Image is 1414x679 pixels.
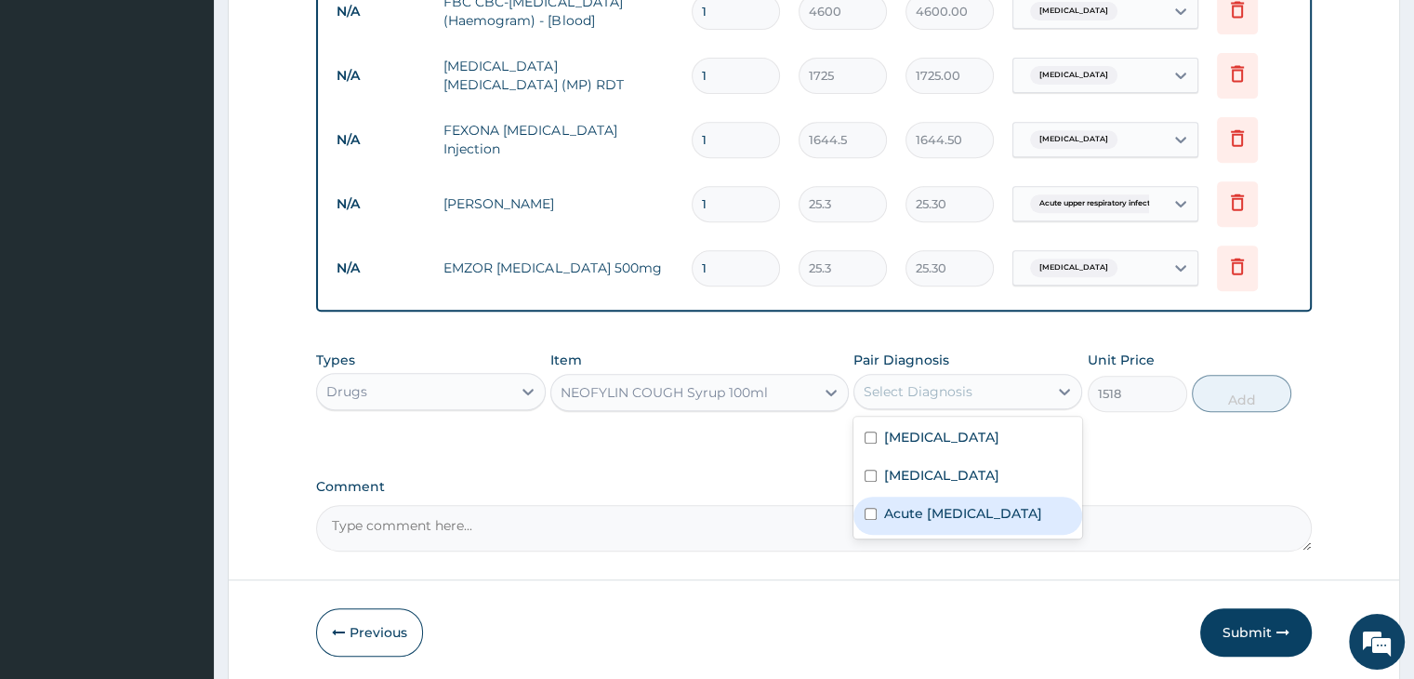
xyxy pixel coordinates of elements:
span: Acute upper respiratory infect... [1030,194,1165,213]
div: Minimize live chat window [305,9,350,54]
td: N/A [327,187,434,221]
td: N/A [327,59,434,93]
label: [MEDICAL_DATA] [884,428,999,446]
span: [MEDICAL_DATA] [1030,259,1117,277]
label: Types [316,353,355,368]
label: Unit Price [1088,351,1155,369]
td: N/A [327,123,434,157]
label: [MEDICAL_DATA] [884,466,999,485]
textarea: Type your message and hit 'Enter' [9,469,354,534]
td: [MEDICAL_DATA] [MEDICAL_DATA] (MP) RDT [434,47,681,103]
img: d_794563401_company_1708531726252_794563401 [34,93,75,140]
td: [PERSON_NAME] [434,185,681,222]
td: EMZOR [MEDICAL_DATA] 500mg [434,249,681,286]
label: Acute [MEDICAL_DATA] [884,504,1042,523]
td: FEXONA [MEDICAL_DATA] Injection [434,112,681,167]
div: Drugs [326,382,367,401]
span: [MEDICAL_DATA] [1030,2,1117,20]
div: Select Diagnosis [864,382,972,401]
td: N/A [327,251,434,286]
div: Chat with us now [97,104,312,128]
button: Submit [1200,608,1312,657]
label: Item [550,351,582,369]
span: [MEDICAL_DATA] [1030,130,1117,149]
span: We're online! [108,215,257,403]
label: Pair Diagnosis [853,351,949,369]
button: Add [1192,375,1291,412]
div: NEOFYLIN COUGH Syrup 100ml [561,383,768,402]
label: Comment [316,479,1311,495]
button: Previous [316,608,423,657]
span: [MEDICAL_DATA] [1030,66,1117,85]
